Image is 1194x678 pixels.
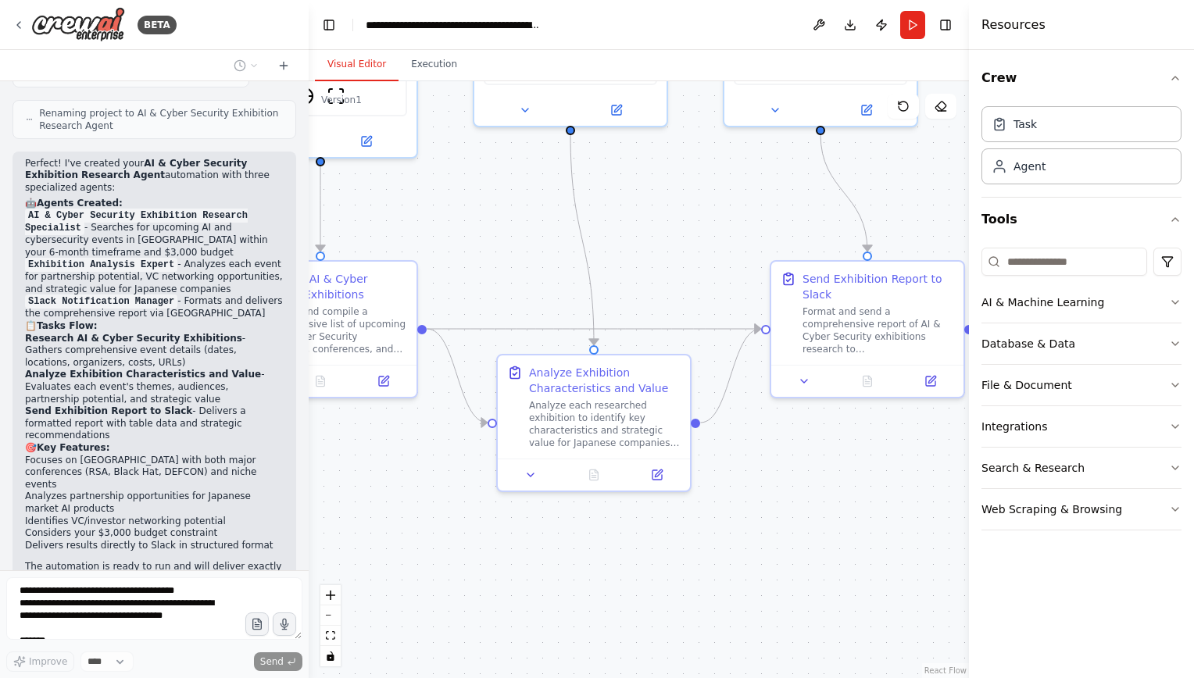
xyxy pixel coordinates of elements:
div: Web Scraping & Browsing [981,501,1122,517]
span: Improve [29,655,67,668]
div: Research AI & Cyber Security ExhibitionsResearch and compile a comprehensive list of upcoming AI ... [223,260,418,398]
code: Exhibition Analysis Expert [25,258,177,272]
button: Execution [399,48,470,81]
strong: Research AI & Cyber Security Exhibitions [25,333,242,344]
a: React Flow attribution [924,666,967,675]
button: Tools [981,198,1181,241]
li: Delivers results directly to Slack in structured format [25,540,284,552]
button: zoom in [320,585,341,605]
div: Tools [981,241,1181,543]
code: AI & Cyber Security Exhibition Research Specialist [25,209,248,235]
button: Start a new chat [271,56,296,75]
strong: Key Features: [37,442,109,453]
li: Focuses on [GEOGRAPHIC_DATA] with both major conferences (RSA, Black Hat, DEFCON) and niche events [25,455,284,491]
div: Research AI & Cyber Security Exhibitions [256,271,407,302]
p: The automation is ready to run and will deliver exactly what you requested - a comprehensive tabl... [25,561,284,598]
button: Open in side panel [630,466,684,484]
button: fit view [320,626,341,646]
div: Send Exhibition Report to Slack [803,271,954,302]
button: Crew [981,56,1181,100]
g: Edge from 9bae57b1-8d40-4521-9a26-400189b013ed to c213b0f9-b31c-4ba9-9518-afaed905500d [700,321,760,430]
span: Send [260,655,284,668]
h2: 🎯 [25,442,284,455]
button: Open in side panel [356,372,410,391]
div: File & Document [981,377,1072,393]
div: BETA [138,16,177,34]
button: Search & Research [981,448,1181,488]
div: Crew [981,100,1181,197]
li: - Analyzes each event for partnership potential, VC networking opportunities, and strategic value... [25,259,284,295]
li: - Delivers a formatted report with table data and strategic recommendations [25,405,284,442]
li: - Gathers comprehensive event details (dates, locations, organizers, costs, URLs) [25,333,284,369]
button: Hide right sidebar [935,14,956,36]
g: Edge from 41bb1bdd-6df0-4fb0-a0e1-d041784a8057 to 71b21673-2ce2-4db2-9c36-3973dbe6a2ad [313,149,328,251]
div: Agent [1013,159,1046,174]
div: Version 1 [321,94,362,106]
button: zoom out [320,605,341,626]
button: Switch to previous chat [227,56,265,75]
button: File & Document [981,365,1181,405]
div: Database & Data [981,336,1075,351]
strong: AI & Cyber Security Exhibition Research Agent [25,158,247,181]
nav: breadcrumb [366,17,542,33]
strong: Agents Created: [37,198,123,209]
h2: 🤖 [25,198,284,210]
button: AI & Machine Learning [981,282,1181,323]
div: AI & Machine Learning [981,294,1104,310]
img: Logo [31,7,125,42]
li: Identifies VC/investor networking potential [25,516,284,528]
button: Web Scraping & Browsing [981,489,1181,530]
div: Analyze Exhibition Characteristics and Value [529,365,681,396]
button: No output available [835,372,901,391]
button: Improve [6,651,74,672]
button: Integrations [981,406,1181,447]
button: Send [254,652,302,671]
button: Database & Data [981,323,1181,364]
button: Hide left sidebar [318,14,340,36]
g: Edge from 71b21673-2ce2-4db2-9c36-3973dbe6a2ad to 9bae57b1-8d40-4521-9a26-400189b013ed [427,321,487,430]
div: Research and compile a comprehensive list of upcoming AI and Cyber Security exhibitions, conferen... [256,305,407,355]
li: - Searches for upcoming AI and cybersecurity events in [GEOGRAPHIC_DATA] within your 6-month time... [25,209,284,259]
g: Edge from ae088221-4217-43fd-9640-c4fc13227510 to 9bae57b1-8d40-4521-9a26-400189b013ed [563,134,602,344]
strong: Tasks Flow: [37,320,98,331]
code: Slack Notification Manager [25,294,177,309]
button: No output available [561,466,627,484]
li: Considers your $3,000 budget constraint [25,527,284,540]
div: Send Exhibition Report to SlackFormat and send a comprehensive report of AI & Cyber Security exhi... [770,260,965,398]
div: Format and send a comprehensive report of AI & Cyber Security exhibitions research to [GEOGRAPHIC... [803,305,954,355]
div: Search & Research [981,460,1085,476]
li: - Evaluates each event's themes, audiences, partnership potential, and strategic value [25,369,284,405]
li: Analyzes partnership opportunities for Japanese market AI products [25,491,284,515]
button: Open in side panel [572,101,660,120]
div: React Flow controls [320,585,341,666]
li: - Formats and delivers the comprehensive report via [GEOGRAPHIC_DATA] [25,295,284,320]
strong: Analyze Exhibition Characteristics and Value [25,369,261,380]
div: Analyze Exhibition Characteristics and ValueAnalyze each researched exhibition to identify key ch... [496,354,692,492]
button: No output available [288,372,354,391]
g: Edge from b3b43c25-3be9-4b07-a4cf-d5eabccc5c4d to c213b0f9-b31c-4ba9-9518-afaed905500d [813,134,875,251]
span: Renaming project to AI & Cyber Security Exhibition Research Agent [39,107,283,132]
div: Integrations [981,419,1047,434]
h4: Resources [981,16,1046,34]
div: Task [1013,116,1037,132]
g: Edge from 71b21673-2ce2-4db2-9c36-3973dbe6a2ad to c213b0f9-b31c-4ba9-9518-afaed905500d [427,321,760,337]
img: ScrapeWebsiteTool [327,87,345,105]
button: Click to speak your automation idea [273,612,296,636]
button: Visual Editor [315,48,399,81]
button: Open in side panel [322,132,410,151]
button: Open in side panel [822,101,910,120]
strong: Send Exhibition Report to Slack [25,405,192,416]
div: Analyze each researched exhibition to identify key characteristics and strategic value for Japane... [529,399,681,449]
button: toggle interactivity [320,646,341,666]
h2: 📋 [25,320,284,333]
button: Open in side panel [903,372,957,391]
p: Perfect! I've created your automation with three specialized agents: [25,158,284,194]
button: Upload files [245,612,269,636]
